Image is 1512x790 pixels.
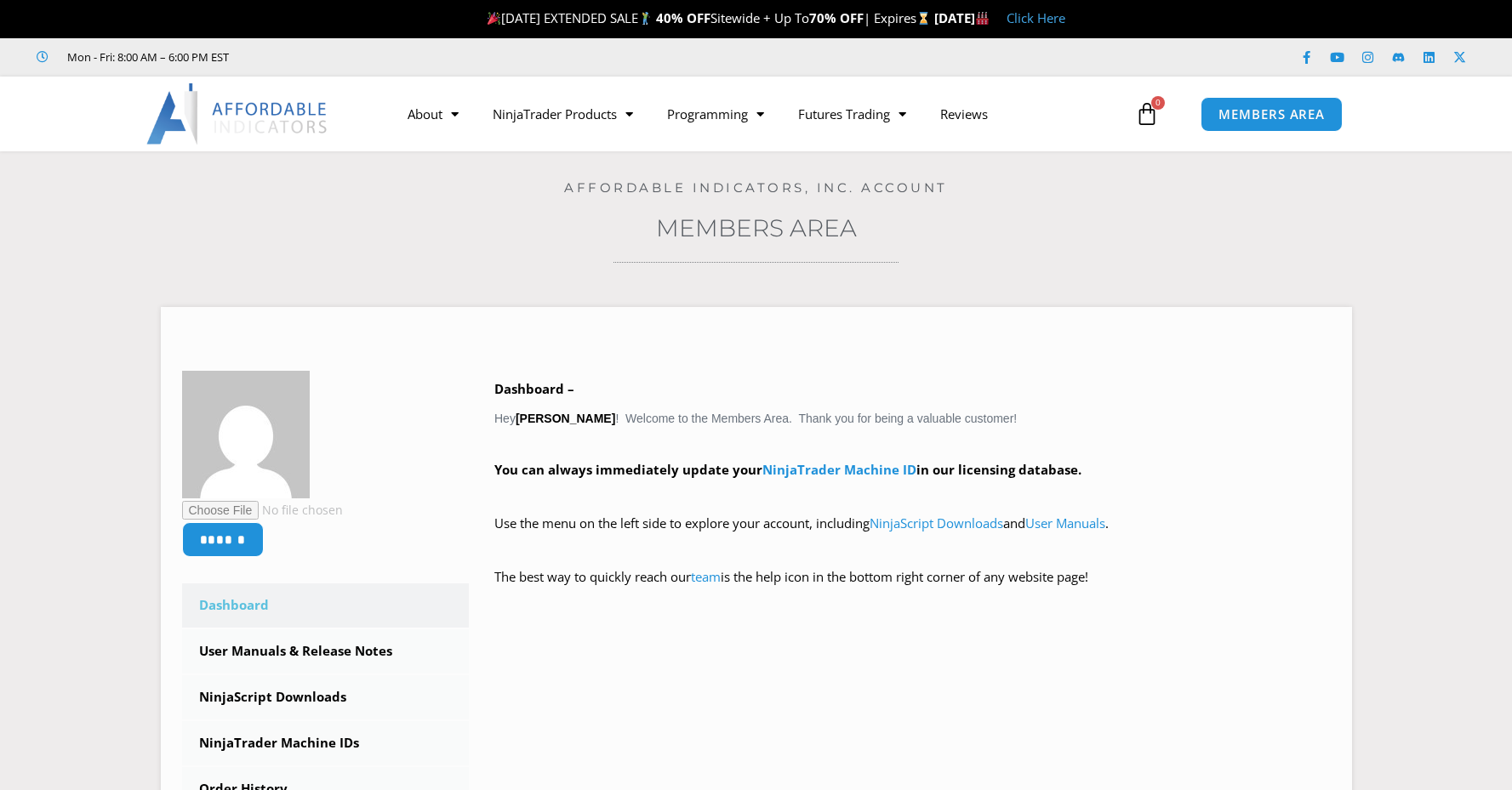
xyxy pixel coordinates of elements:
a: Click Here [1007,9,1065,26]
span: Mon - Fri: 8:00 AM – 6:00 PM EST [63,47,229,67]
img: ⌛ [917,12,930,25]
a: Futures Trading [781,94,923,134]
a: User Manuals & Release Notes [182,629,470,673]
strong: 70% OFF [809,9,864,26]
a: Reviews [923,94,1005,134]
a: Dashboard [182,583,470,628]
a: Programming [650,94,781,134]
img: 🏌️‍♂️ [639,12,652,25]
a: NinjaTrader Machine ID [762,461,916,478]
strong: 40% OFF [656,9,710,26]
span: [DATE] EXTENDED SALE Sitewide + Up To | Expires [483,9,934,26]
strong: You can always immediately update your in our licensing database. [494,461,1081,478]
a: User Manuals [1025,514,1105,531]
a: 0 [1110,89,1184,139]
span: 0 [1151,96,1165,110]
a: team [691,568,721,585]
img: 884019eb11a89633308292d5c3beeaf9790864e46e22bcf166ed7e7225fe2520 [182,371,310,498]
img: LogoAI | Affordable Indicators – NinjaTrader [146,83,329,145]
a: Affordable Indicators, Inc. Account [564,179,948,196]
strong: [PERSON_NAME] [516,412,615,425]
a: Members Area [656,213,857,242]
nav: Menu [391,94,1131,134]
iframe: Customer reviews powered by Trustpilot [253,48,508,65]
a: NinjaScript Downloads [182,675,470,719]
img: 🏭 [976,12,989,25]
img: 🎉 [488,12,500,25]
a: About [391,94,476,134]
a: NinjaScript Downloads [870,514,1003,531]
a: NinjaTrader Machine IDs [182,721,470,765]
b: Dashboard – [494,380,574,397]
a: MEMBERS AREA [1201,97,1343,132]
a: NinjaTrader Products [476,94,650,134]
strong: [DATE] [934,9,990,26]
div: Hey ! Welcome to the Members Area. Thank you for being a valuable customer! [494,378,1331,613]
p: The best way to quickly reach our is the help icon in the bottom right corner of any website page! [494,566,1331,613]
p: Use the menu on the left side to explore your account, including and . [494,512,1331,560]
span: MEMBERS AREA [1218,108,1325,121]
